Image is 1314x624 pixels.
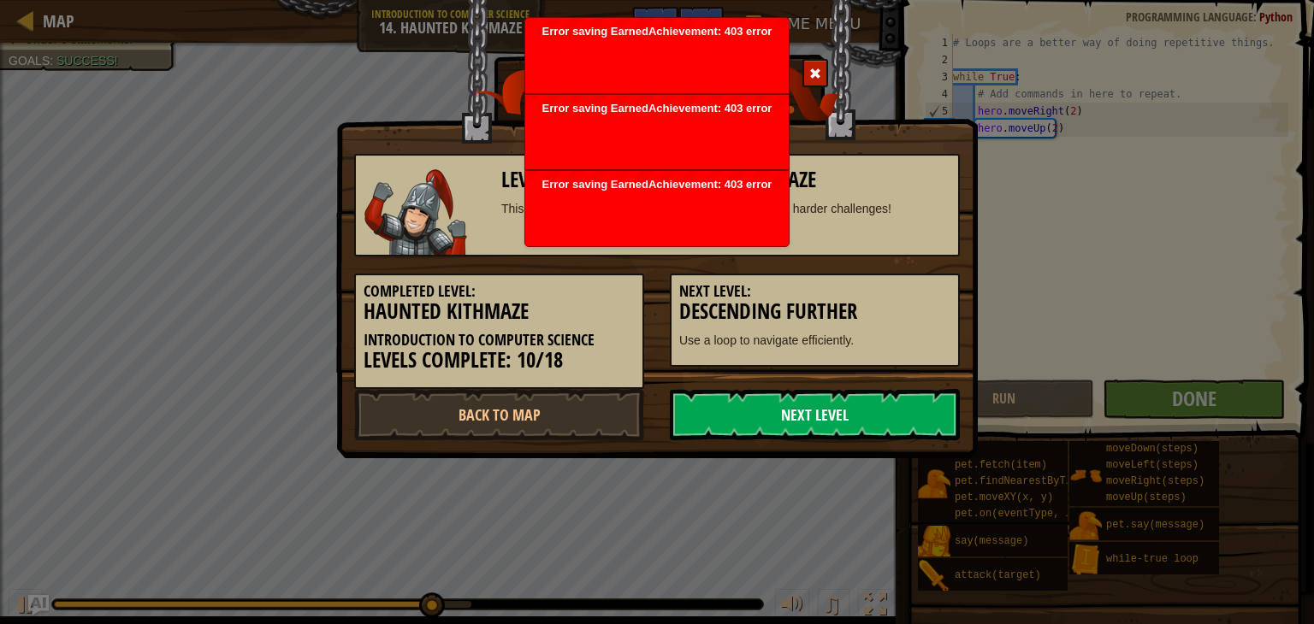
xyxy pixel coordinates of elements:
p: Use a loop to navigate efficiently. [679,332,950,349]
h5: Completed Level: [364,283,635,300]
img: samurai.png [364,169,467,255]
img: level_complete.png [474,50,841,137]
span: Error saving EarnedAchievement: 403 error [534,102,780,252]
a: Next Level [670,389,960,440]
h3: Level Complete : Haunted Kithmaze [501,168,950,191]
h3: Levels Complete: 10/18 [364,349,635,372]
h3: Descending Further [679,300,950,323]
h3: Haunted Kithmaze [364,300,635,323]
span: Error saving EarnedAchievement: 403 error [534,178,780,328]
a: Back to Map [354,389,644,440]
h5: Introduction to Computer Science [364,332,635,349]
h5: Next Level: [679,283,950,300]
div: This maze was the work of junior Kithmen. Prepare for harder challenges! [501,200,950,217]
